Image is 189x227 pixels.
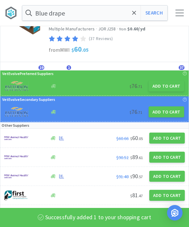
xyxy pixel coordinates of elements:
[130,108,142,115] span: 76
[130,193,132,198] span: $
[179,65,184,70] span: 37
[149,133,185,144] button: Add to Cart
[137,84,142,89] span: . 71
[130,136,132,141] span: $
[130,155,132,160] span: $
[4,133,28,143] img: f6b2451649754179b5b4e0c70c3f7cb0_2.png
[130,84,131,89] span: $
[116,155,129,160] span: $90.52
[82,47,89,53] span: . 05
[130,82,142,90] span: 76
[130,191,143,199] span: 81
[138,193,143,198] span: . 47
[89,36,113,42] p: (37 Reviews)
[22,5,167,20] input: Search by item, sku, manufacturer, ingredient, size...
[137,110,142,115] span: . 71
[138,174,143,179] span: . 57
[5,81,29,91] img: f5e969b455434c6296c6d81ef179fa71_3.png
[5,107,29,117] img: f5e969b455434c6296c6d81ef179fa71_3.png
[117,26,118,32] span: ·
[127,26,145,32] strong: $0.60 / yd
[167,205,183,221] div: Open Intercom Messenger
[67,65,71,70] span: 1
[141,5,167,20] button: Search
[2,96,55,103] p: VetEvolve Secondary Suppliers
[116,135,129,141] span: $60.66
[71,44,89,54] span: 60
[72,206,117,215] button: +3more suppliers
[149,190,185,201] button: Add to Cart
[116,174,129,179] span: $91.48
[4,190,28,200] img: 67d67680309e4a0bb49a5ff0391dcc42_6.png
[4,152,28,162] img: f6b2451649754179b5b4e0c70c3f7cb0_2.png
[96,26,97,32] span: ·
[149,106,184,117] button: Add to Cart
[130,174,132,179] span: $
[138,136,143,141] span: . 05
[130,153,143,161] span: 89
[49,26,95,32] a: Multiple Manufacturers
[4,171,28,181] img: f6b2451649754179b5b4e0c70c3f7cb0_2.png
[130,172,143,180] span: 90
[71,47,74,53] span: $
[149,152,185,163] button: Add to Cart
[130,110,131,115] span: $
[149,171,185,182] button: Add to Cart
[2,70,54,77] p: VetEvolve Preferred Suppliers
[138,155,143,160] span: . 61
[49,47,70,53] span: from MWI
[98,26,116,32] span: JORJ258
[38,65,44,70] span: 19
[130,134,143,142] span: 60
[119,27,126,31] span: from
[149,81,184,92] button: Add to Cart
[2,122,29,128] p: Other Suppliers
